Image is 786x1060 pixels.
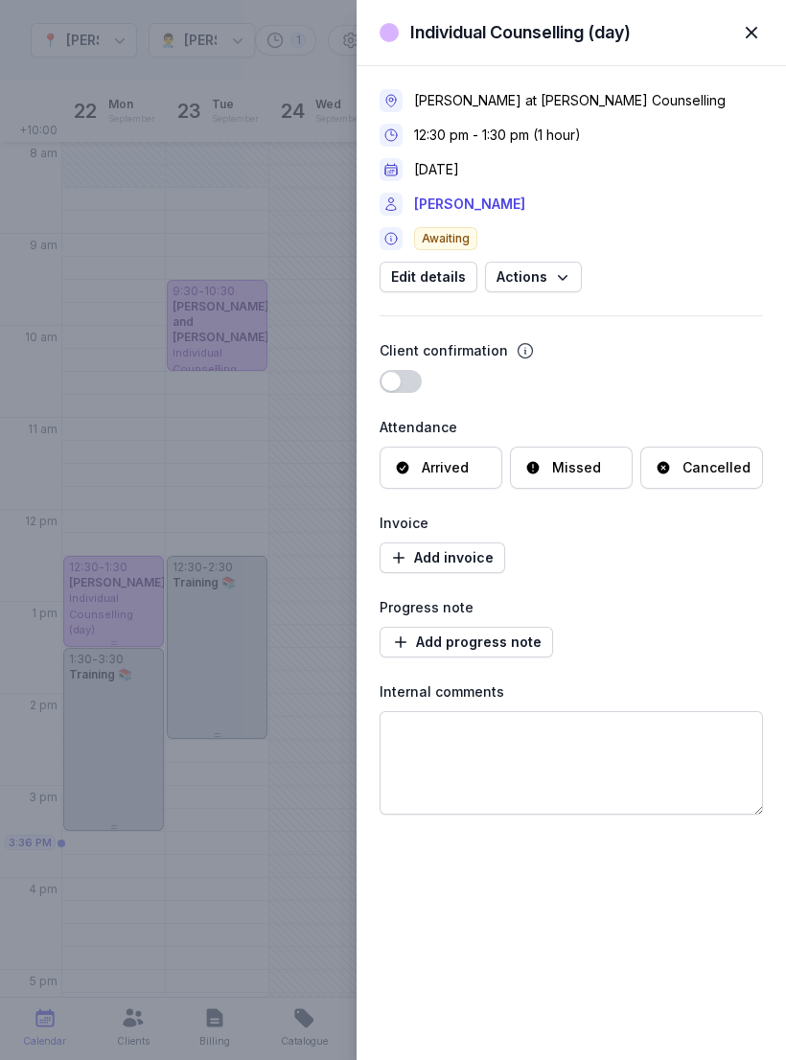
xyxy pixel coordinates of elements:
[485,262,582,292] button: Actions
[414,160,459,179] div: [DATE]
[380,512,763,535] div: Invoice
[391,546,494,569] span: Add invoice
[380,339,508,362] div: Client confirmation
[380,680,763,703] div: Internal comments
[414,91,726,110] div: [PERSON_NAME] at [PERSON_NAME] Counselling
[422,458,469,477] div: Arrived
[391,265,466,288] span: Edit details
[497,265,570,288] span: Actions
[380,262,477,292] button: Edit details
[410,21,631,44] div: Individual Counselling (day)
[380,596,763,619] div: Progress note
[391,631,542,654] span: Add progress note
[414,227,477,250] span: Awaiting
[552,458,601,477] div: Missed
[682,458,751,477] div: Cancelled
[414,193,525,216] a: [PERSON_NAME]
[414,126,581,145] div: 12:30 pm - 1:30 pm (1 hour)
[380,416,763,439] div: Attendance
